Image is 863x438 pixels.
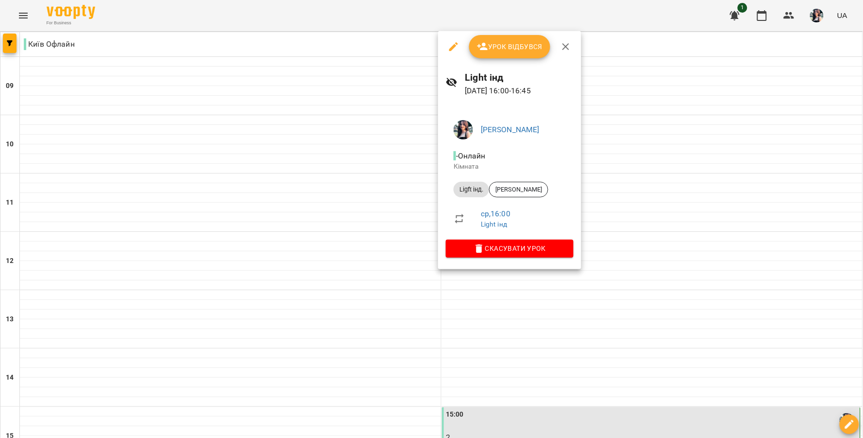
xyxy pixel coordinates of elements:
span: - Онлайн [454,151,488,160]
button: Скасувати Урок [446,240,574,257]
a: Light інд [481,220,507,228]
span: Урок відбувся [477,41,543,53]
span: Ligft інд. [454,185,489,194]
span: [PERSON_NAME] [490,185,548,194]
h6: Light інд [465,70,574,85]
p: [DATE] 16:00 - 16:45 [465,85,574,97]
button: Урок відбувся [469,35,551,58]
span: Скасувати Урок [454,243,566,254]
p: Кімната [454,162,566,172]
a: [PERSON_NAME] [481,125,540,134]
a: ср , 16:00 [481,209,510,218]
div: [PERSON_NAME] [489,182,548,197]
img: bfead1ea79d979fadf21ae46c61980e3.jpg [454,120,473,140]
